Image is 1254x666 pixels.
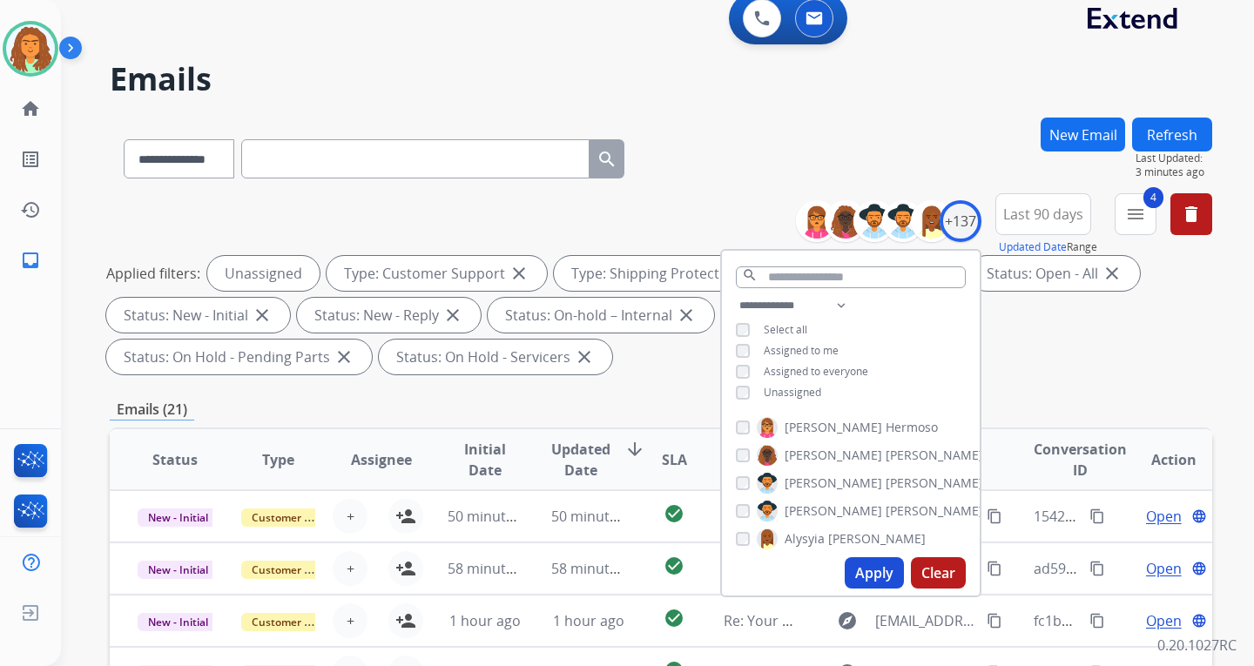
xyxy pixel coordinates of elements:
[662,449,687,470] span: SLA
[1191,508,1207,524] mat-icon: language
[1132,118,1212,151] button: Refresh
[138,508,219,527] span: New - Initial
[241,613,354,631] span: Customer Support
[1034,439,1127,481] span: Conversation ID
[20,199,41,220] mat-icon: history
[785,419,882,436] span: [PERSON_NAME]
[379,340,612,374] div: Status: On Hold - Servicers
[6,24,55,73] img: avatar
[664,608,684,629] mat-icon: check_circle
[1089,561,1105,576] mat-icon: content_copy
[764,343,839,358] span: Assigned to me
[1146,610,1182,631] span: Open
[676,305,697,326] mat-icon: close
[241,561,354,579] span: Customer Support
[886,419,938,436] span: Hermoso
[395,610,416,631] mat-icon: person_add
[1146,506,1182,527] span: Open
[875,610,976,631] span: [EMAIL_ADDRESS][DOMAIN_NAME]
[297,298,481,333] div: Status: New - Reply
[347,610,354,631] span: +
[1143,187,1163,208] span: 4
[1003,211,1083,218] span: Last 90 days
[449,611,521,630] span: 1 hour ago
[886,502,983,520] span: [PERSON_NAME]
[262,449,294,470] span: Type
[1157,635,1237,656] p: 0.20.1027RC
[785,474,882,492] span: [PERSON_NAME]
[351,449,412,470] span: Assignee
[597,149,617,170] mat-icon: search
[333,551,367,586] button: +
[553,611,624,630] span: 1 hour ago
[395,506,416,527] mat-icon: person_add
[1041,118,1125,151] button: New Email
[664,555,684,576] mat-icon: check_circle
[20,149,41,170] mat-icon: list_alt
[551,439,610,481] span: Updated Date
[1125,204,1146,225] mat-icon: menu
[1136,165,1212,179] span: 3 minutes ago
[999,239,1097,254] span: Range
[448,507,549,526] span: 50 minutes ago
[442,305,463,326] mat-icon: close
[940,200,981,242] div: +137
[742,267,758,283] mat-icon: search
[1115,193,1156,235] button: 4
[110,62,1212,97] h2: Emails
[999,240,1067,254] button: Updated Date
[207,256,320,291] div: Unassigned
[106,340,372,374] div: Status: On Hold - Pending Parts
[987,561,1002,576] mat-icon: content_copy
[886,447,983,464] span: [PERSON_NAME]
[987,613,1002,629] mat-icon: content_copy
[551,559,652,578] span: 58 minutes ago
[20,250,41,271] mat-icon: inbox
[333,603,367,638] button: +
[252,305,273,326] mat-icon: close
[1089,508,1105,524] mat-icon: content_copy
[554,256,782,291] div: Type: Shipping Protection
[138,561,219,579] span: New - Initial
[1089,613,1105,629] mat-icon: content_copy
[106,263,200,284] p: Applied filters:
[845,557,904,589] button: Apply
[395,558,416,579] mat-icon: person_add
[886,474,983,492] span: [PERSON_NAME]
[837,610,858,631] mat-icon: explore
[785,530,825,548] span: Alysyia
[1109,429,1212,490] th: Action
[347,506,354,527] span: +
[488,298,714,333] div: Status: On-hold – Internal
[347,558,354,579] span: +
[241,508,354,527] span: Customer Support
[448,439,522,481] span: Initial Date
[327,256,547,291] div: Type: Customer Support
[764,364,868,379] span: Assigned to everyone
[110,399,194,420] p: Emails (21)
[1136,151,1212,165] span: Last Updated:
[785,502,882,520] span: [PERSON_NAME]
[106,298,290,333] div: Status: New - Initial
[724,611,1020,630] span: Re: Your repaired product is ready for pickup
[1191,613,1207,629] mat-icon: language
[1181,204,1202,225] mat-icon: delete
[509,263,529,284] mat-icon: close
[969,256,1140,291] div: Status: Open - All
[138,613,219,631] span: New - Initial
[624,439,645,460] mat-icon: arrow_downward
[551,507,652,526] span: 50 minutes ago
[1191,561,1207,576] mat-icon: language
[764,385,821,400] span: Unassigned
[334,346,354,367] mat-icon: close
[1102,263,1123,284] mat-icon: close
[1146,558,1182,579] span: Open
[20,98,41,119] mat-icon: home
[785,447,882,464] span: [PERSON_NAME]
[333,499,367,534] button: +
[664,503,684,524] mat-icon: check_circle
[828,530,926,548] span: [PERSON_NAME]
[911,557,966,589] button: Clear
[152,449,198,470] span: Status
[574,346,595,367] mat-icon: close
